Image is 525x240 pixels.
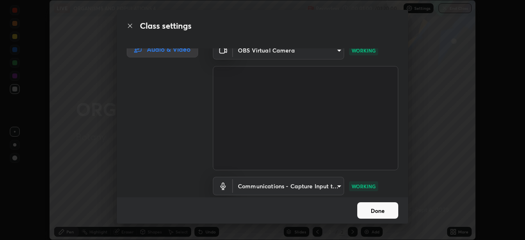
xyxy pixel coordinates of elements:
button: Done [357,202,398,219]
div: OBS Virtual Camera [233,41,344,59]
div: OBS Virtual Camera [233,177,344,195]
div: Audio & Video [127,41,198,57]
p: WORKING [352,47,376,54]
h2: Class settings [140,20,192,32]
p: WORKING [352,183,376,190]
